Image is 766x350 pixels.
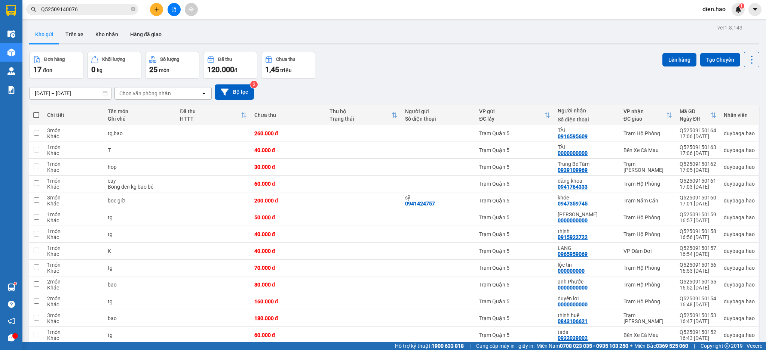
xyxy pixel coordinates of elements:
[47,211,100,217] div: 1 món
[108,248,172,254] div: K
[479,147,550,153] div: Trạm Quận 5
[108,214,172,220] div: tg
[180,116,241,122] div: HTTT
[7,284,15,291] img: warehouse-icon
[47,112,100,118] div: Chi tiết
[680,184,716,190] div: 17:03 [DATE]
[201,90,207,96] svg: open
[724,332,755,338] div: duybaga.hao
[717,24,742,32] div: ver 1.8.143
[680,318,716,324] div: 16:47 [DATE]
[623,312,672,324] div: Trạm [PERSON_NAME]
[479,130,550,136] div: Trạm Quận 5
[479,108,544,114] div: VP gửi
[108,231,172,237] div: tg
[724,298,755,304] div: duybaga.hao
[724,147,755,153] div: duybaga.hao
[680,211,716,217] div: Q52509150159
[680,234,716,240] div: 16:56 [DATE]
[160,57,179,62] div: Số lượng
[108,282,172,288] div: bao
[558,127,616,133] div: TÀI
[623,147,672,153] div: Bến Xe Cà Mau
[405,201,435,207] div: 0941424757
[185,3,198,16] button: aim
[7,49,15,56] img: warehouse-icon
[47,318,100,324] div: Khác
[752,6,759,13] span: caret-down
[43,67,52,73] span: đơn
[108,130,172,136] div: tg,bao
[680,228,716,234] div: Q52509150158
[558,167,588,173] div: 0939109969
[558,329,616,335] div: tada
[254,112,322,118] div: Chưa thu
[680,161,716,167] div: Q52509150162
[623,265,672,271] div: Trạm Hộ Phòng
[47,217,100,223] div: Khác
[47,301,100,307] div: Khác
[558,144,616,150] div: TÀI
[280,67,292,73] span: triệu
[630,344,632,347] span: ⚪️
[14,282,16,285] sup: 1
[108,265,172,271] div: tg
[8,301,15,308] span: question-circle
[47,234,100,240] div: Khác
[479,315,550,321] div: Trạm Quận 5
[265,65,279,74] span: 1,45
[479,265,550,271] div: Trạm Quận 5
[254,332,322,338] div: 60.000 đ
[680,312,716,318] div: Q52509150153
[47,285,100,291] div: Khác
[656,343,688,349] strong: 0369 525 060
[91,65,95,74] span: 0
[234,67,237,73] span: đ
[558,279,616,285] div: anh Phước
[724,214,755,220] div: duybaga.hao
[680,133,716,139] div: 17:06 [DATE]
[102,57,125,62] div: Khối lượng
[203,52,257,79] button: Đã thu120.000đ
[696,4,732,14] span: dien.hao
[558,251,588,257] div: 0965959069
[623,332,672,338] div: Bến Xe Cà Mau
[558,161,616,167] div: Trung Bé Tám
[254,214,322,220] div: 50.000 đ
[180,108,241,114] div: Đã thu
[558,318,588,324] div: 0843106621
[739,3,744,9] sup: 1
[475,105,554,125] th: Toggle SortBy
[47,245,100,251] div: 1 món
[254,231,322,237] div: 40.000 đ
[149,65,157,74] span: 25
[680,301,716,307] div: 16:48 [DATE]
[558,108,616,114] div: Người nhận
[29,52,83,79] button: Đơn hàng17đơn
[405,116,472,122] div: Số điện thoại
[145,52,199,79] button: Số lượng25món
[326,105,401,125] th: Toggle SortBy
[623,161,672,173] div: Trạm [PERSON_NAME]
[8,318,15,325] span: notification
[47,184,100,190] div: Khác
[558,295,616,301] div: duyên lợi
[623,282,672,288] div: Trạm Hộ Phòng
[47,329,100,335] div: 1 món
[558,217,588,223] div: 0000000000
[44,57,65,62] div: Đơn hàng
[623,108,666,114] div: VP nhận
[254,164,322,170] div: 30.000 đ
[250,81,258,88] sup: 2
[59,25,89,43] button: Trên xe
[108,108,172,114] div: Tên món
[171,7,177,12] span: file-add
[108,147,172,153] div: T
[47,150,100,156] div: Khác
[395,342,464,350] span: Hỗ trợ kỹ thuật:
[558,195,616,201] div: khỏe
[680,268,716,274] div: 16:53 [DATE]
[558,301,588,307] div: 0000000000
[276,57,295,62] div: Chưa thu
[479,181,550,187] div: Trạm Quận 5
